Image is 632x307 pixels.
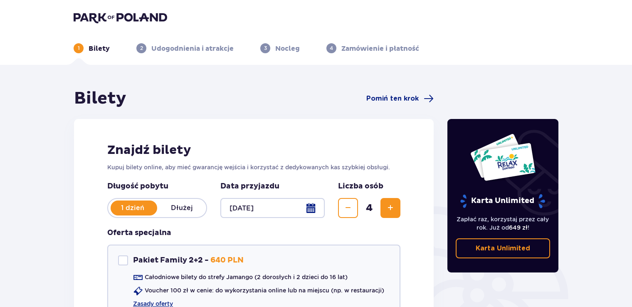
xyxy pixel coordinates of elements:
p: Liczba osób [338,181,383,191]
span: Pomiń ten krok [366,94,419,103]
p: Zamówienie i płatność [341,44,419,53]
p: 3 [264,45,267,52]
span: 4 [360,202,379,214]
img: Dwie karty całoroczne do Suntago z napisem 'UNLIMITED RELAX', na białym tle z tropikalnymi liśćmi... [470,133,536,181]
p: Długość pobytu [107,181,207,191]
p: Zapłać raz, korzystaj przez cały rok. Już od ! [456,215,551,232]
p: Karta Unlimited [459,194,546,208]
p: Dłużej [157,203,206,213]
p: Kupuj bilety online, aby mieć gwarancję wejścia i korzystać z dedykowanych kas szybkiej obsługi. [107,163,400,171]
p: 2 [140,45,143,52]
p: Całodniowe bilety do strefy Jamango (2 dorosłych i 2 dzieci do 16 lat) [145,273,348,281]
p: Udogodnienia i atrakcje [151,44,234,53]
h3: Oferta specjalna [107,228,171,238]
div: 2Udogodnienia i atrakcje [136,43,234,53]
p: Pakiet Family 2+2 - [133,255,209,265]
button: Zwiększ [380,198,400,218]
p: Nocleg [275,44,300,53]
a: Karta Unlimited [456,238,551,258]
span: 649 zł [509,224,528,231]
p: Karta Unlimited [476,244,530,253]
p: Voucher 100 zł w cenie: do wykorzystania online lub na miejscu (np. w restauracji) [145,286,384,295]
a: Pomiń ten krok [366,94,434,104]
button: Zmniejsz [338,198,358,218]
p: Bilety [89,44,110,53]
p: 4 [330,45,333,52]
div: 4Zamówienie i płatność [326,43,419,53]
p: Data przyjazdu [220,181,279,191]
img: Park of Poland logo [74,12,167,23]
h1: Bilety [74,88,126,109]
p: 640 PLN [210,255,244,265]
div: 3Nocleg [260,43,300,53]
p: 1 [78,45,80,52]
p: 1 dzień [108,203,157,213]
div: 1Bilety [74,43,110,53]
h2: Znajdź bilety [107,142,400,158]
